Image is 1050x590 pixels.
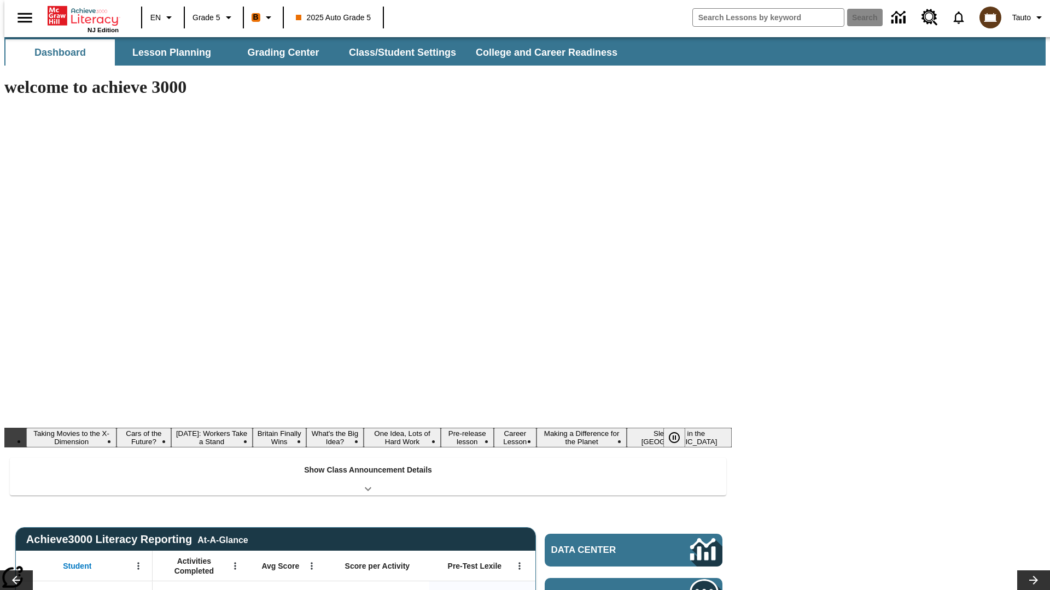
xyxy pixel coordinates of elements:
button: Slide 5 What's the Big Idea? [306,428,364,447]
button: Open Menu [304,558,320,574]
button: Slide 9 Making a Difference for the Planet [536,428,627,447]
span: B [253,10,259,24]
h1: welcome to achieve 3000 [4,77,732,97]
input: search field [693,9,844,26]
span: Data Center [551,545,654,556]
button: Lesson carousel, Next [1017,570,1050,590]
span: Score per Activity [345,561,410,571]
span: NJ Edition [87,27,119,33]
button: Lesson Planning [117,39,226,66]
a: Data Center [885,3,915,33]
span: Avg Score [261,561,299,571]
div: SubNavbar [4,39,627,66]
button: Open Menu [130,558,147,574]
span: EN [150,12,161,23]
span: Student [63,561,91,571]
div: Show Class Announcement Details [10,458,726,495]
button: Slide 3 Labor Day: Workers Take a Stand [171,428,253,447]
div: Pause [663,428,696,447]
button: Slide 2 Cars of the Future? [116,428,171,447]
button: Grading Center [229,39,338,66]
button: Slide 4 Britain Finally Wins [253,428,306,447]
a: Home [48,5,119,27]
span: Achieve3000 Literacy Reporting [26,533,248,546]
button: Open side menu [9,2,41,34]
button: Slide 10 Sleepless in the Animal Kingdom [627,428,732,447]
a: Resource Center, Will open in new tab [915,3,944,32]
span: Pre-Test Lexile [448,561,502,571]
a: Data Center [545,534,722,567]
button: Profile/Settings [1008,8,1050,27]
span: Activities Completed [158,556,230,576]
button: Open Menu [227,558,243,574]
span: Grade 5 [192,12,220,23]
span: 2025 Auto Grade 5 [296,12,371,23]
button: Class/Student Settings [340,39,465,66]
button: Boost Class color is orange. Change class color [247,8,279,27]
button: Open Menu [511,558,528,574]
div: SubNavbar [4,37,1046,66]
button: Dashboard [5,39,115,66]
button: Slide 7 Pre-release lesson [441,428,494,447]
img: avatar image [979,7,1001,28]
button: Pause [663,428,685,447]
button: Grade: Grade 5, Select a grade [188,8,240,27]
button: Select a new avatar [973,3,1008,32]
p: Show Class Announcement Details [304,464,432,476]
button: Slide 1 Taking Movies to the X-Dimension [26,428,116,447]
a: Notifications [944,3,973,32]
button: Slide 8 Career Lesson [494,428,537,447]
button: Slide 6 One Idea, Lots of Hard Work [364,428,441,447]
button: Language: EN, Select a language [145,8,180,27]
button: College and Career Readiness [467,39,626,66]
div: Home [48,4,119,33]
span: Tauto [1012,12,1031,23]
div: At-A-Glance [197,533,248,545]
